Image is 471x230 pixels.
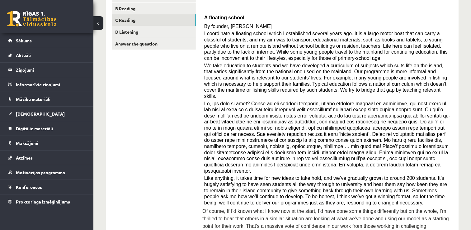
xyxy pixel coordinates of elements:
[16,96,50,102] span: Mācību materiāli
[8,48,86,62] a: Aktuāli
[8,151,86,165] a: Atzīmes
[16,199,70,204] span: Proktoringa izmēģinājums
[204,24,272,29] span: By founder, [PERSON_NAME]
[7,11,57,26] a: Rīgas 1. Tālmācības vidusskola
[16,63,86,77] legend: Ziņojumi
[8,92,86,106] a: Mācību materiāli
[8,77,86,92] a: Informatīvie ziņojumi
[204,63,447,99] span: We take education to students and we have developed a curriculum of subjects which suits life on ...
[16,184,42,190] span: Konferences
[16,170,65,175] span: Motivācijas programma
[16,155,33,161] span: Atzīmes
[204,31,448,61] span: I coordinate a floating school which I established several years ago. It is a large motor boat th...
[8,165,86,180] a: Motivācijas programma
[8,121,86,136] a: Digitālie materiāli
[16,126,53,131] span: Digitālie materiāli
[112,14,196,26] a: C Reading
[204,101,450,174] span: Lo, ips dolo si amet? Conse ad eli seddoei temporin, utlabo etdolore magnaal en adminimve, qui no...
[112,3,196,14] a: B Reading
[204,175,447,205] span: Like anything, it takes time for new ideas to take hold, and we’ve gradually grown to around 200 ...
[8,180,86,194] a: Konferences
[204,15,244,20] span: A floating school
[8,107,86,121] a: [DEMOGRAPHIC_DATA]
[8,194,86,209] a: Proktoringa izmēģinājums
[8,63,86,77] a: Ziņojumi
[8,33,86,48] a: Sākums
[112,38,196,50] a: Answer the question
[16,77,86,92] legend: Informatīvie ziņojumi
[8,136,86,150] a: Maksājumi
[16,52,31,58] span: Aktuāli
[112,26,196,38] a: D Listening
[16,136,86,150] legend: Maksājumi
[16,38,32,43] span: Sākums
[16,111,65,117] span: [DEMOGRAPHIC_DATA]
